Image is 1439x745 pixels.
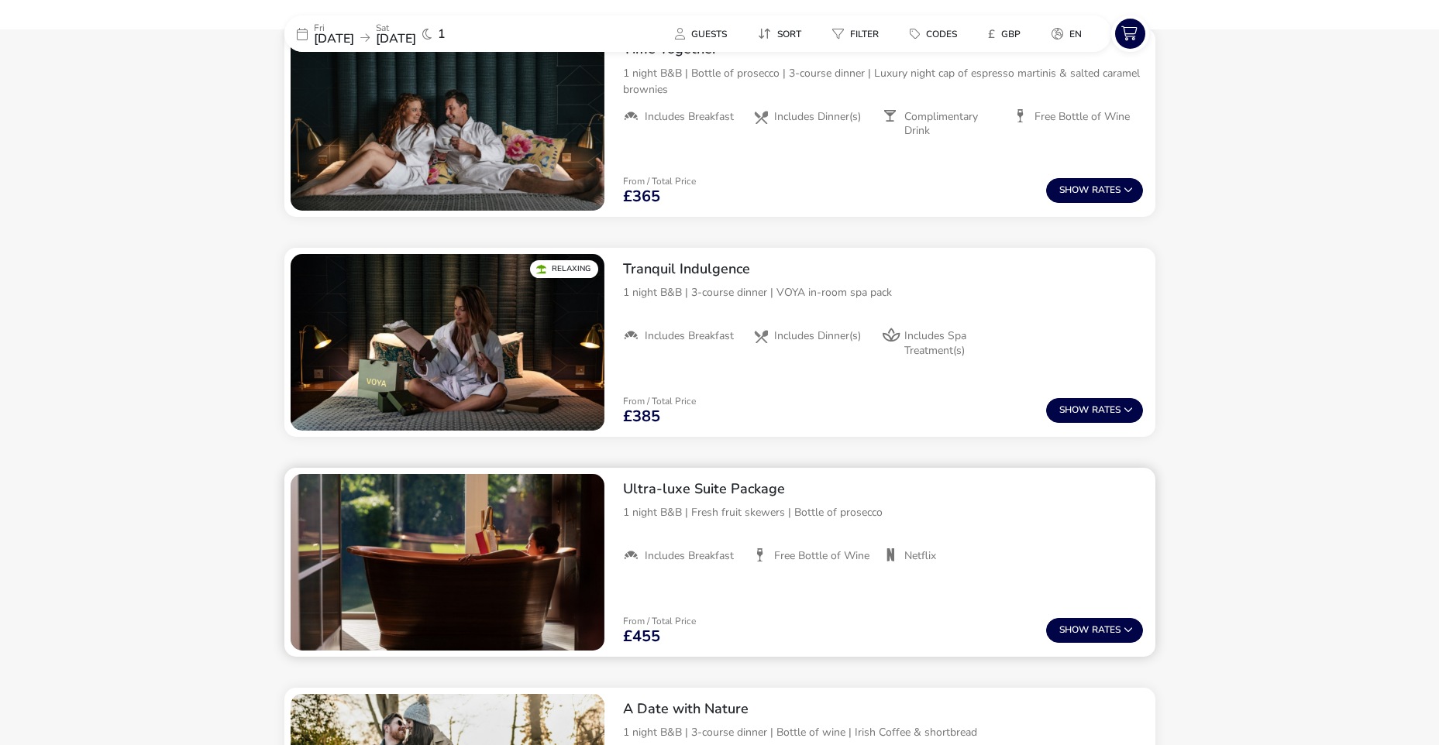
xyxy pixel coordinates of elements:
[623,724,1143,740] p: 1 night B&B | 3-course dinner | Bottle of wine | Irish Coffee & shortbread
[623,409,660,424] span: £385
[897,22,969,45] button: Codes
[663,22,739,45] button: Guests
[988,26,995,42] i: £
[1059,625,1092,635] span: Show
[376,23,416,33] p: Sat
[623,65,1143,98] p: 1 night B&B | Bottle of prosecco | 3-course dinner | Luxury night cap of espresso martinis & salt...
[1059,405,1092,415] span: Show
[1034,110,1130,124] span: Free Bottle of Wine
[623,629,660,644] span: £455
[745,22,814,45] button: Sort
[623,700,1143,718] h2: A Date with Nature
[1059,185,1092,195] span: Show
[774,549,869,563] span: Free Bottle of Wine
[611,28,1155,150] div: Time Together1 night B&B | Bottle of prosecco | 3-course dinner | Luxury night cap of espresso ma...
[820,22,891,45] button: Filter
[976,22,1033,45] button: £GBP
[623,397,696,406] p: From / Total Price
[645,110,734,124] span: Includes Breakfast
[1039,22,1100,45] naf-pibe-menu-bar-item: en
[645,549,734,563] span: Includes Breakfast
[291,474,604,651] swiper-slide: 1 / 1
[1046,618,1143,643] button: ShowRates
[623,504,1143,520] p: 1 night B&B | Fresh fruit skewers | Bottle of prosecco
[1046,178,1143,203] button: ShowRates
[623,177,696,186] p: From / Total Price
[376,30,416,47] span: [DATE]
[897,22,976,45] naf-pibe-menu-bar-item: Codes
[820,22,897,45] naf-pibe-menu-bar-item: Filter
[904,329,1000,357] span: Includes Spa Treatment(s)
[691,28,727,40] span: Guests
[623,616,696,626] p: From / Total Price
[284,15,517,52] div: Fri[DATE]Sat[DATE]1
[645,329,734,343] span: Includes Breakfast
[611,468,1155,576] div: Ultra-luxe Suite Package 1 night B&B | Fresh fruit skewers | Bottle of prosecco Includes Breakfas...
[623,480,1143,498] h2: Ultra-luxe Suite Package
[1039,22,1094,45] button: en
[314,23,354,33] p: Fri
[623,189,660,204] span: £365
[530,260,598,278] div: Relaxing
[623,260,1143,278] h2: Tranquil Indulgence
[291,34,604,211] swiper-slide: 1 / 1
[1046,398,1143,423] button: ShowRates
[774,110,861,124] span: Includes Dinner(s)
[926,28,957,40] span: Codes
[611,248,1155,370] div: Tranquil Indulgence1 night B&B | 3-course dinner | VOYA in-room spa packIncludes BreakfastInclude...
[623,284,1143,300] p: 1 night B&B | 3-course dinner | VOYA in-room spa pack
[1001,28,1021,40] span: GBP
[904,549,936,563] span: Netflix
[904,110,1000,138] span: Complimentary Drink
[745,22,820,45] naf-pibe-menu-bar-item: Sort
[777,28,801,40] span: Sort
[291,254,604,431] swiper-slide: 1 / 1
[976,22,1039,45] naf-pibe-menu-bar-item: £GBP
[1069,28,1082,40] span: en
[438,28,446,40] span: 1
[850,28,879,40] span: Filter
[774,329,861,343] span: Includes Dinner(s)
[314,30,354,47] span: [DATE]
[663,22,745,45] naf-pibe-menu-bar-item: Guests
